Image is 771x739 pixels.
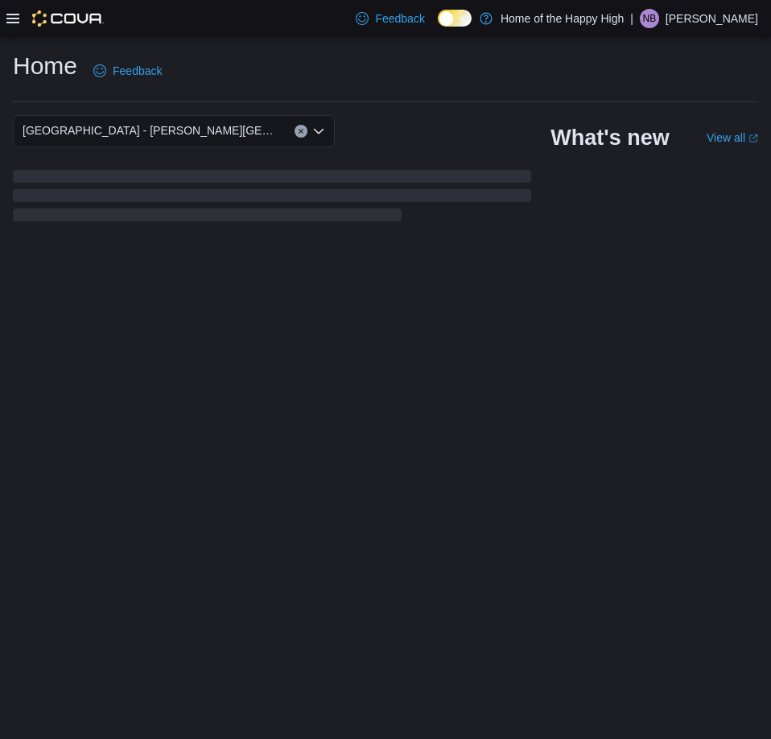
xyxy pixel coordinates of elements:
[707,131,758,144] a: View allExternal link
[295,125,307,138] button: Clear input
[666,9,758,28] p: [PERSON_NAME]
[375,10,424,27] span: Feedback
[748,134,758,143] svg: External link
[630,9,633,28] p: |
[23,121,278,140] span: [GEOGRAPHIC_DATA] - [PERSON_NAME][GEOGRAPHIC_DATA] - Fire & Flower
[349,2,431,35] a: Feedback
[643,9,657,28] span: NB
[501,9,624,28] p: Home of the Happy High
[438,10,472,27] input: Dark Mode
[550,125,669,151] h2: What's new
[13,50,77,82] h1: Home
[87,55,168,87] a: Feedback
[32,10,104,27] img: Cova
[640,9,659,28] div: Nicole Bohach
[113,63,162,79] span: Feedback
[13,173,531,225] span: Loading
[312,125,325,138] button: Open list of options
